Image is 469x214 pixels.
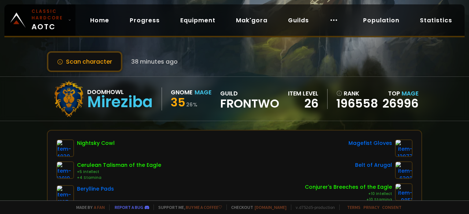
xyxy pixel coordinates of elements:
[363,204,379,210] a: Privacy
[77,139,115,147] div: Nightsky Cowl
[220,98,279,109] span: Frontwo
[171,94,185,110] span: 35
[305,191,392,197] div: +10 Intellect
[288,98,318,109] div: 26
[282,13,315,28] a: Guilds
[4,4,75,36] a: Classic HardcoreAOTC
[305,183,392,191] div: Conjurer's Breeches of the Eagle
[288,89,318,98] div: item level
[115,204,143,210] a: Report a bug
[77,175,161,181] div: +4 Stamina
[131,57,178,66] span: 38 minutes ago
[56,139,74,157] img: item-4039
[186,204,222,210] a: Buy me a coffee
[32,8,65,32] span: AOTC
[195,88,211,97] div: Mage
[357,13,405,28] a: Population
[87,87,153,97] div: Doomhowl
[355,161,392,169] div: Belt of Arugal
[347,204,361,210] a: Terms
[255,204,287,210] a: [DOMAIN_NAME]
[94,204,105,210] a: a fan
[220,89,279,109] div: guild
[56,161,74,179] img: item-12019
[383,95,418,112] a: 26996
[383,89,418,98] div: Top
[402,89,418,98] span: Mage
[77,169,161,175] div: +5 Intellect
[348,139,392,147] div: Magefist Gloves
[47,51,122,72] button: Scan character
[336,89,378,98] div: rank
[72,204,105,210] span: Made by
[32,8,65,21] small: Classic Hardcore
[336,98,378,109] a: 196558
[305,197,392,203] div: +10 Stamina
[230,13,273,28] a: Mak'gora
[124,13,166,28] a: Progress
[414,13,458,28] a: Statistics
[56,185,74,203] img: item-4197
[395,139,413,157] img: item-12977
[226,204,287,210] span: Checkout
[84,13,115,28] a: Home
[174,13,221,28] a: Equipment
[395,183,413,201] img: item-9851
[382,204,402,210] a: Consent
[171,88,192,97] div: Gnome
[154,204,222,210] span: Support me,
[87,97,153,108] div: Mireziba
[291,204,335,210] span: v. d752d5 - production
[77,161,161,169] div: Cerulean Talisman of the Eagle
[77,185,114,193] div: Berylline Pads
[395,161,413,179] img: item-6392
[186,101,197,108] small: 26 %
